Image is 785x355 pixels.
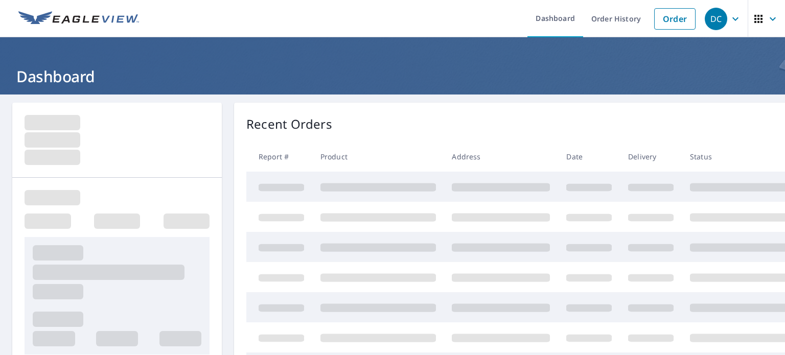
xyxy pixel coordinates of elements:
[246,141,312,172] th: Report #
[246,115,332,133] p: Recent Orders
[12,66,773,87] h1: Dashboard
[620,141,682,172] th: Delivery
[312,141,444,172] th: Product
[18,11,139,27] img: EV Logo
[705,8,727,30] div: DC
[654,8,696,30] a: Order
[558,141,620,172] th: Date
[444,141,558,172] th: Address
